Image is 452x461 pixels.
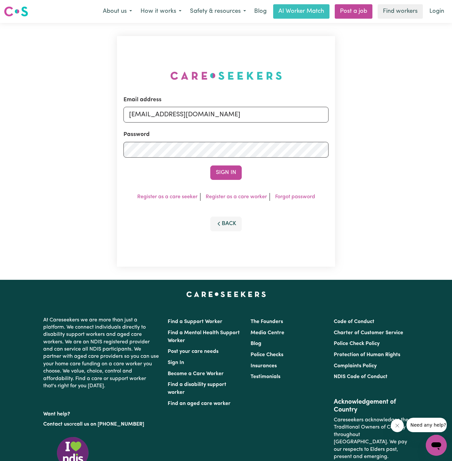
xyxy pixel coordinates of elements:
a: Contact us [43,422,69,427]
input: Email address [123,107,329,123]
iframe: Message from company [406,418,447,432]
button: Safety & resources [186,5,250,18]
a: The Founders [251,319,283,324]
p: or [43,418,160,431]
a: Blog [250,4,271,19]
a: call us on [PHONE_NUMBER] [74,422,144,427]
a: Blog [251,341,261,346]
a: Sign In [168,360,184,365]
a: Careseekers home page [186,292,266,297]
a: NDIS Code of Conduct [334,374,387,379]
a: Become a Care Worker [168,371,224,376]
a: Protection of Human Rights [334,352,400,357]
a: Find a Support Worker [168,319,222,324]
a: Find an aged care worker [168,401,231,406]
a: Register as a care seeker [137,194,198,200]
a: Complaints Policy [334,363,377,369]
button: How it works [136,5,186,18]
iframe: Button to launch messaging window [426,435,447,456]
img: Careseekers logo [4,6,28,17]
a: Find a Mental Health Support Worker [168,330,240,343]
button: Sign In [210,165,242,180]
a: Find a disability support worker [168,382,226,395]
h2: Acknowledgement of Country [334,398,409,414]
a: Post your care needs [168,349,218,354]
a: Register as a care worker [206,194,267,200]
a: Code of Conduct [334,319,374,324]
label: Password [123,130,150,139]
p: At Careseekers we are more than just a platform. We connect individuals directly to disability su... [43,314,160,393]
a: Media Centre [251,330,284,336]
a: Insurances [251,363,277,369]
a: Find workers [378,4,423,19]
a: Forgot password [275,194,315,200]
a: Charter of Customer Service [334,330,403,336]
a: Police Checks [251,352,283,357]
a: Login [425,4,448,19]
a: Post a job [335,4,372,19]
label: Email address [123,96,161,104]
button: Back [210,217,242,231]
a: Careseekers logo [4,4,28,19]
iframe: Close message [391,419,404,432]
p: Want help? [43,408,160,418]
a: Testimonials [251,374,280,379]
a: Police Check Policy [334,341,380,346]
a: AI Worker Match [273,4,330,19]
button: About us [99,5,136,18]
